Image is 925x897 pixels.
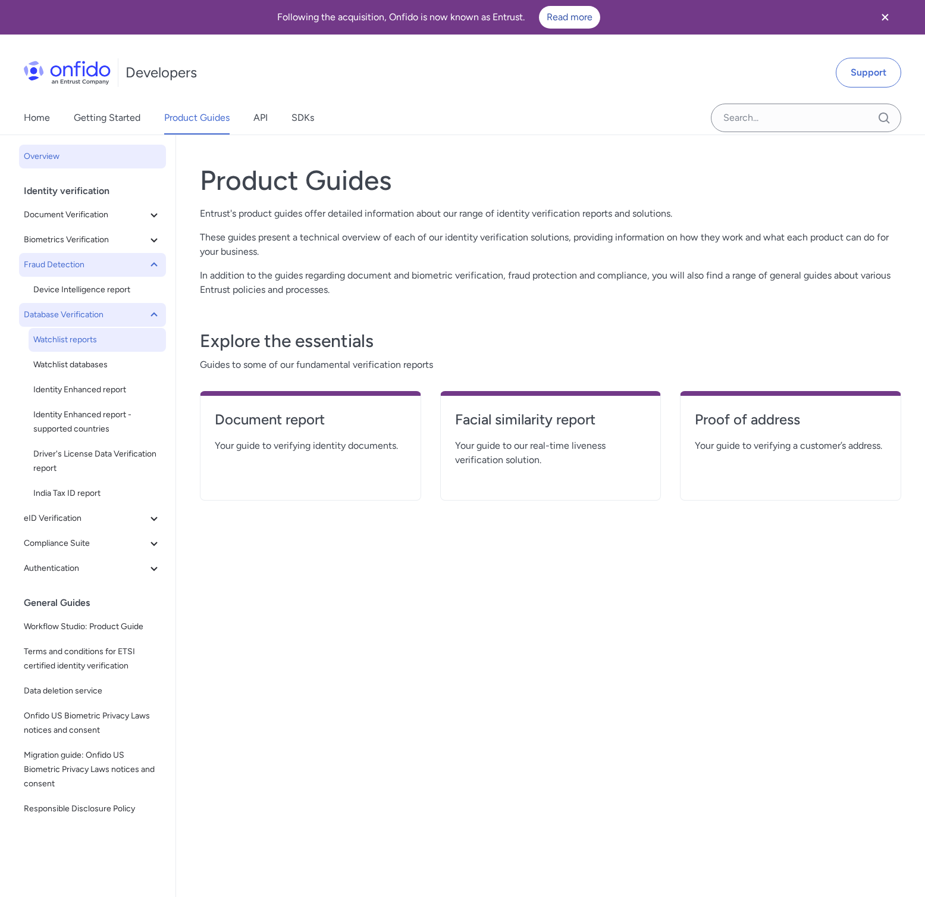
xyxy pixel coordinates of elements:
[29,278,166,302] a: Device Intelligence report
[455,410,647,429] h4: Facial similarity report
[29,353,166,377] a: Watchlist databases
[29,403,166,441] a: Identity Enhanced report - supported countries
[200,207,901,221] p: Entrust's product guides offer detailed information about our range of identity verification repo...
[19,704,166,742] a: Onfido US Biometric Privacy Laws notices and consent
[24,149,161,164] span: Overview
[19,532,166,555] button: Compliance Suite
[863,2,907,32] button: Close banner
[164,101,230,135] a: Product Guides
[695,410,886,439] a: Proof of address
[19,640,166,678] a: Terms and conditions for ETSI certified identity verification
[539,6,600,29] a: Read more
[695,439,886,453] span: Your guide to verifying a customer’s address.
[455,439,647,467] span: Your guide to our real-time liveness verification solution.
[19,228,166,252] button: Biometrics Verification
[711,104,901,132] input: Onfido search input field
[215,410,406,439] a: Document report
[19,145,166,168] a: Overview
[24,258,147,272] span: Fraud Detection
[24,511,147,526] span: eID Verification
[29,442,166,480] a: Driver's License Data Verification report
[24,308,147,322] span: Database Verification
[291,101,314,135] a: SDKs
[19,557,166,580] button: Authentication
[24,61,111,85] img: Onfido Logo
[215,410,406,429] h4: Document report
[19,743,166,796] a: Migration guide: Onfido US Biometric Privacy Laws notices and consent
[33,333,161,347] span: Watchlist reports
[24,208,147,222] span: Document Verification
[33,358,161,372] span: Watchlist databases
[33,383,161,397] span: Identity Enhanced report
[24,802,161,816] span: Responsible Disclosure Policy
[200,329,901,353] h3: Explore the essentials
[836,58,901,87] a: Support
[878,10,892,24] svg: Close banner
[33,283,161,297] span: Device Intelligence report
[126,63,197,82] h1: Developers
[215,439,406,453] span: Your guide to verifying identity documents.
[19,253,166,277] button: Fraud Detection
[19,679,166,703] a: Data deletion service
[24,709,161,737] span: Onfido US Biometric Privacy Laws notices and consent
[695,410,886,429] h4: Proof of address
[24,179,171,203] div: Identity verification
[24,620,161,634] span: Workflow Studio: Product Guide
[200,358,901,372] span: Guides to some of our fundamental verification reports
[24,101,50,135] a: Home
[24,233,147,247] span: Biometrics Verification
[24,561,147,576] span: Authentication
[33,447,161,476] span: Driver's License Data Verification report
[14,6,863,29] div: Following the acquisition, Onfido is now known as Entrust.
[24,748,161,791] span: Migration guide: Onfido US Biometric Privacy Laws notices and consent
[33,408,161,436] span: Identity Enhanced report - supported countries
[200,164,901,197] h1: Product Guides
[19,303,166,327] button: Database Verification
[200,268,901,297] p: In addition to the guides regarding document and biometric verification, fraud protection and com...
[200,230,901,259] p: These guides present a technical overview of each of our identity verification solutions, providi...
[19,615,166,639] a: Workflow Studio: Product Guide
[29,328,166,352] a: Watchlist reports
[24,536,147,551] span: Compliance Suite
[24,591,171,615] div: General Guides
[455,410,647,439] a: Facial similarity report
[24,684,161,698] span: Data deletion service
[24,645,161,673] span: Terms and conditions for ETSI certified identity verification
[19,507,166,530] button: eID Verification
[29,482,166,505] a: India Tax ID report
[19,203,166,227] button: Document Verification
[33,486,161,501] span: India Tax ID report
[253,101,268,135] a: API
[74,101,140,135] a: Getting Started
[19,797,166,821] a: Responsible Disclosure Policy
[29,378,166,402] a: Identity Enhanced report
